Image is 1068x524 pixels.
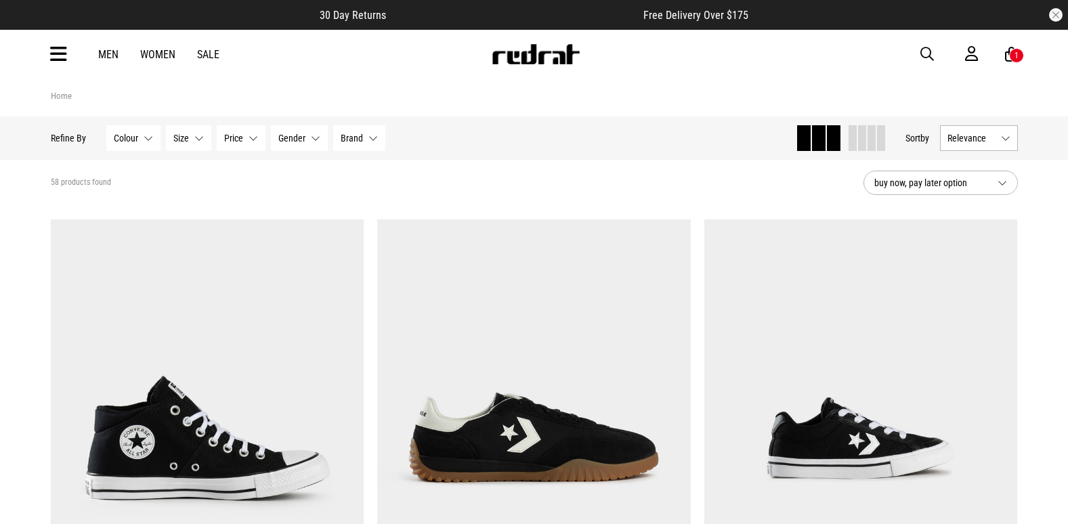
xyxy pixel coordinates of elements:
[491,44,580,64] img: Redrat logo
[643,9,748,22] span: Free Delivery Over $175
[51,177,111,188] span: 58 products found
[271,125,328,151] button: Gender
[947,133,996,144] span: Relevance
[413,8,616,22] iframe: Customer reviews powered by Trustpilot
[320,9,386,22] span: 30 Day Returns
[1014,51,1019,60] div: 1
[341,133,363,144] span: Brand
[905,130,929,146] button: Sortby
[166,125,211,151] button: Size
[114,133,138,144] span: Colour
[98,48,119,61] a: Men
[173,133,189,144] span: Size
[217,125,265,151] button: Price
[940,125,1018,151] button: Relevance
[51,133,86,144] p: Refine By
[874,175,987,191] span: buy now, pay later option
[920,133,929,144] span: by
[1005,47,1018,62] a: 1
[333,125,385,151] button: Brand
[197,48,219,61] a: Sale
[140,48,175,61] a: Women
[278,133,305,144] span: Gender
[863,171,1018,195] button: buy now, pay later option
[51,91,72,101] a: Home
[224,133,243,144] span: Price
[106,125,161,151] button: Colour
